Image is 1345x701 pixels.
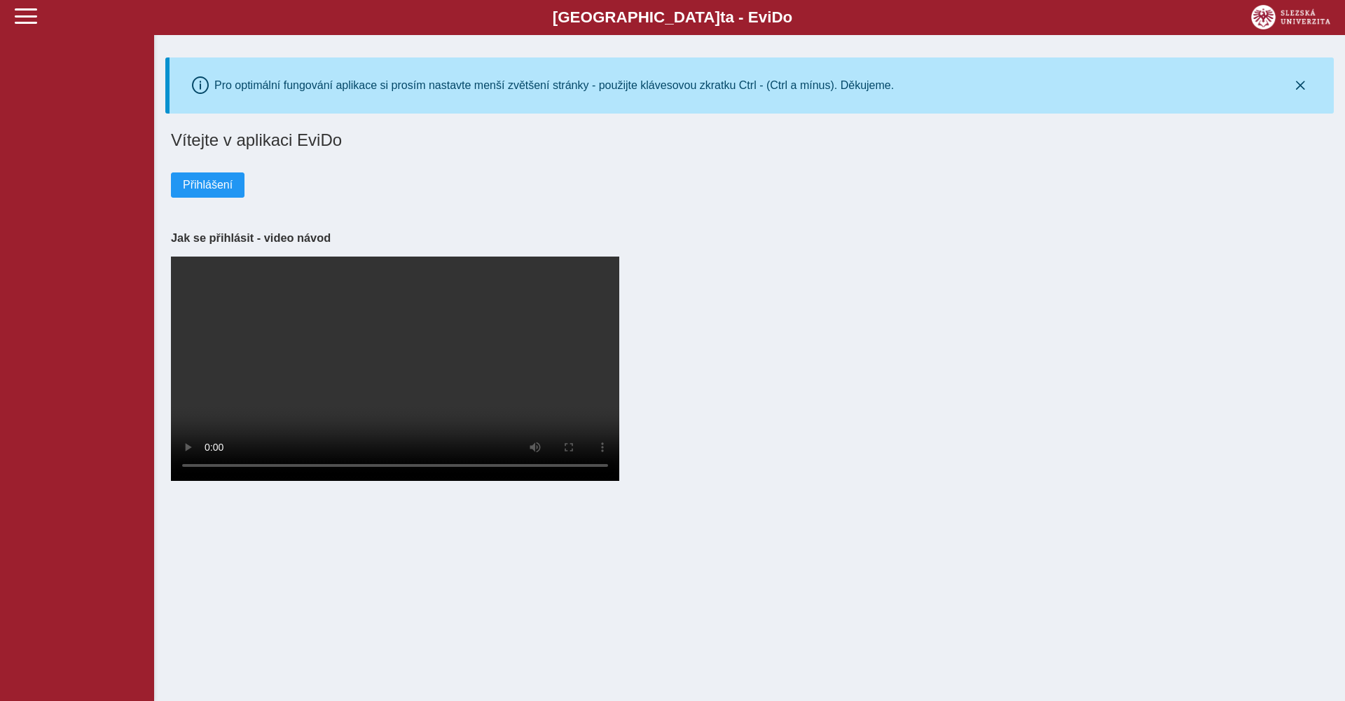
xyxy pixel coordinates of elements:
div: Pro optimální fungování aplikace si prosím nastavte menší zvětšení stránky - použijte klávesovou ... [214,79,894,92]
h3: Jak se přihlásit - video návod [171,231,1328,245]
span: o [783,8,793,26]
h1: Vítejte v aplikaci EviDo [171,130,1328,150]
span: t [720,8,725,26]
img: logo_web_su.png [1251,5,1330,29]
span: D [771,8,782,26]
video: Your browser does not support the video tag. [171,257,619,481]
span: Přihlášení [183,179,233,191]
button: Přihlášení [171,172,244,198]
b: [GEOGRAPHIC_DATA] a - Evi [42,8,1303,27]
